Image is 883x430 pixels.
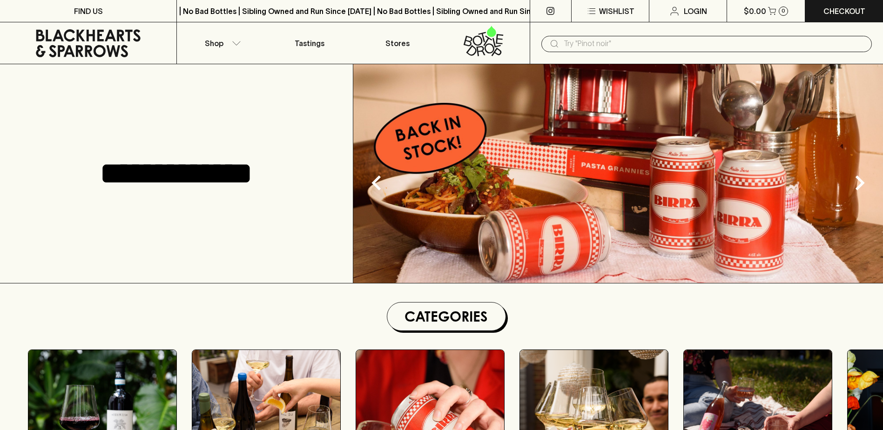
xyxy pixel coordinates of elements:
[599,6,634,17] p: Wishlist
[358,164,395,202] button: Previous
[177,22,265,64] button: Shop
[684,6,707,17] p: Login
[385,38,410,49] p: Stores
[265,22,353,64] a: Tastings
[564,36,864,51] input: Try "Pinot noir"
[782,8,785,13] p: 0
[74,6,103,17] p: FIND US
[744,6,766,17] p: $0.00
[841,164,878,202] button: Next
[353,22,441,64] a: Stores
[823,6,865,17] p: Checkout
[391,306,502,327] h1: Categories
[353,64,883,283] img: optimise
[205,38,223,49] p: Shop
[295,38,324,49] p: Tastings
